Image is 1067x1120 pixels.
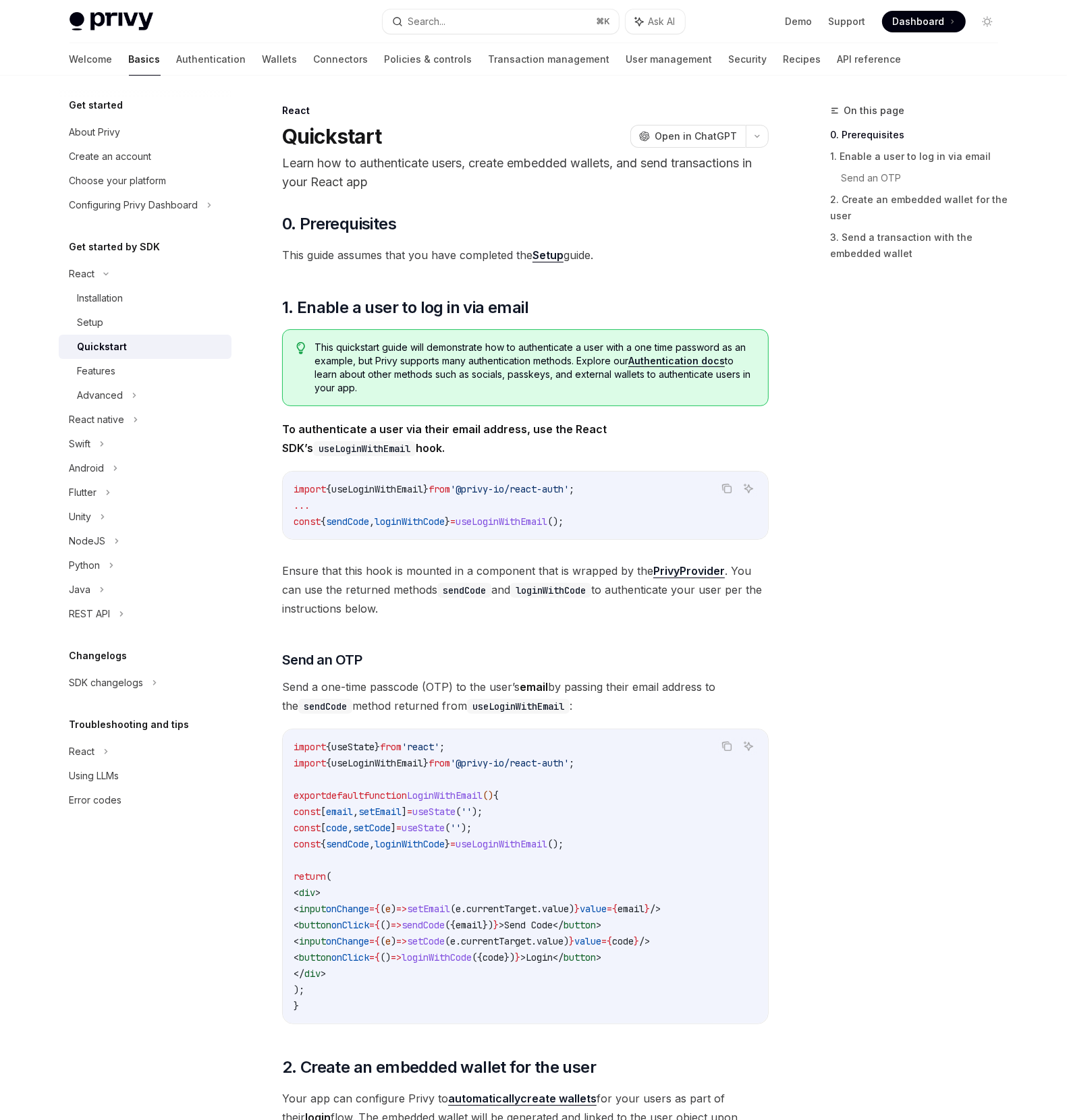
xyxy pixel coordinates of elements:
[326,903,369,915] span: onChange
[294,1000,299,1012] span: }
[634,935,639,947] span: }
[294,483,326,495] span: import
[282,246,769,264] span: This guide assumes that you have completed the guide.
[391,919,402,931] span: =>
[718,480,736,497] button: Copy the contents from the code block
[829,15,866,28] a: Support
[78,314,104,331] div: Setup
[326,789,364,802] span: default
[456,838,547,850] span: useLoginWithEmail
[70,582,91,598] div: Java
[353,822,391,834] span: setCode
[383,9,619,34] button: Search...⌘K
[842,167,1009,189] a: Send an OTP
[294,499,310,511] span: ...
[78,339,128,355] div: Quickstart
[70,675,144,691] div: SDK changelogs
[564,935,569,947] span: )
[326,870,331,883] span: (
[369,951,375,963] span: =
[569,903,574,915] span: )
[70,239,161,255] h5: Get started by SDK
[326,483,331,495] span: {
[740,737,757,755] button: Ask AI
[569,757,574,769] span: ;
[601,935,607,947] span: =
[59,764,231,788] a: Using LLMs
[369,515,375,528] span: ,
[326,741,331,753] span: {
[483,919,493,931] span: })
[655,130,738,143] span: Open in ChatGPT
[408,13,446,30] div: Search...
[282,677,769,715] span: Send a one-time passcode (OTP) to the user’s by passing their email address to the method returne...
[831,124,1009,146] a: 0. Prerequisites
[740,480,757,497] button: Ask AI
[326,515,369,528] span: sendCode
[321,515,326,528] span: {
[423,483,429,495] span: }
[831,227,1009,264] a: 3. Send a transaction with the embedded wallet
[450,903,456,915] span: (
[504,919,553,931] span: Send Code
[315,887,321,899] span: >
[650,903,661,915] span: />
[520,680,548,694] strong: email
[70,606,111,622] div: REST API
[450,935,456,947] span: e
[639,935,650,947] span: />
[331,919,369,931] span: onClick
[483,789,493,802] span: ()
[294,984,304,996] span: );
[70,648,128,664] h5: Changelogs
[515,951,520,963] span: }
[299,919,331,931] span: button
[331,951,369,963] span: onClick
[70,436,91,452] div: Swift
[391,822,396,834] span: ]
[445,838,450,850] span: }
[499,919,504,931] span: >
[456,935,461,947] span: .
[596,951,601,963] span: >
[456,515,547,528] span: useLoginWithEmail
[526,951,553,963] span: Login
[439,741,445,753] span: ;
[784,43,821,76] a: Recipes
[294,968,304,980] span: </
[70,124,121,140] div: About Privy
[375,903,380,915] span: {
[448,1092,597,1106] a: automaticallycreate wallets
[369,919,375,931] span: =
[569,483,574,495] span: ;
[472,951,483,963] span: ({
[882,11,966,32] a: Dashboard
[653,564,725,578] a: PrivyProvider
[70,768,119,784] div: Using LLMs
[450,838,456,850] span: =
[282,213,396,235] span: 0. Prerequisites
[396,903,407,915] span: =>
[321,822,326,834] span: [
[314,43,368,76] a: Connectors
[547,838,564,850] span: ();
[321,838,326,850] span: {
[385,903,391,915] span: e
[282,154,769,192] p: Learn how to authenticate users, create embedded wallets, and send transactions in your React app
[59,286,231,310] a: Installation
[299,903,326,915] span: input
[326,757,331,769] span: {
[313,441,416,456] code: useLoginWithEmail
[466,903,537,915] span: currentTarget
[574,935,601,947] span: value
[493,789,499,802] span: {
[70,533,106,549] div: NodeJS
[402,951,472,963] span: loginWithCode
[326,806,353,818] span: email
[70,557,101,573] div: Python
[626,9,685,34] button: Ask AI
[553,919,564,931] span: </
[78,290,124,306] div: Installation
[402,919,445,931] span: sendCode
[331,483,423,495] span: useLoginWithEmail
